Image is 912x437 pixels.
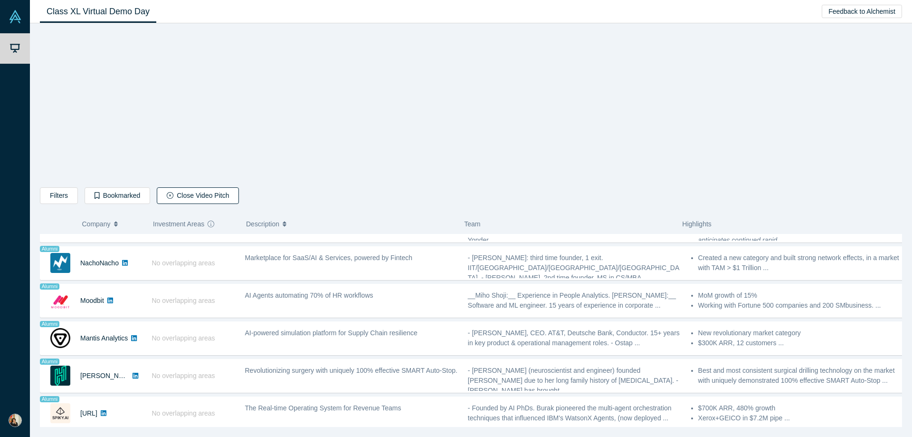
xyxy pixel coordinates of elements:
[464,220,480,228] span: Team
[80,259,119,267] a: NachoNacho
[246,214,454,234] button: Description
[245,329,418,337] span: AI-powered simulation platform for Supply Chain resilience
[245,291,373,299] span: AI Agents automating 70% of HR workflows
[245,367,457,374] span: Revolutionizing surgery with uniquely 100% effective SMART Auto-Stop.
[152,409,215,417] span: No overlapping areas
[40,321,59,327] span: Alumni
[40,283,59,290] span: Alumni
[246,214,279,234] span: Description
[50,253,70,273] img: NachoNacho's Logo
[40,396,59,402] span: Alumni
[40,0,156,23] a: Class XL Virtual Demo Day
[82,214,111,234] span: Company
[468,291,676,309] span: __Miho Shoji:__ Experience in People Analytics. [PERSON_NAME]:__ Software and ML engineer. 15 yea...
[698,403,904,413] li: $700K ARR, 480% growth
[152,334,215,342] span: No overlapping areas
[50,366,70,386] img: Hubly Surgical's Logo
[468,404,672,422] span: - Founded by AI PhDs. Burak pioneered the multi-agent orchestration techniques that influenced IB...
[50,403,70,423] img: Spiky.ai's Logo
[80,372,161,379] a: [PERSON_NAME] Surgical
[468,329,680,347] span: - [PERSON_NAME], CEO. AT&T, Deutsche Bank, Conductor. 15+ years in key product & operational mana...
[698,328,904,338] li: New revolutionary market category
[698,338,904,348] li: $300K ARR, 12 customers ...
[698,291,904,301] li: MoM growth of 15%
[822,5,902,18] button: Feedback to Alchemist
[468,367,678,394] span: - [PERSON_NAME] (neuroscientist and engineer) founded [PERSON_NAME] due to her long family histor...
[9,10,22,23] img: Alchemist Vault Logo
[85,187,150,204] button: Bookmarked
[50,291,70,311] img: Moodbit's Logo
[40,359,59,365] span: Alumni
[153,214,204,234] span: Investment Areas
[152,297,215,304] span: No overlapping areas
[698,413,904,423] li: Xerox+GEICO in $7.2M pipe ...
[245,404,401,412] span: The Real-time Operating System for Revenue Teams
[80,409,97,417] a: [URL]
[152,372,215,379] span: No overlapping areas
[245,254,413,262] span: Marketplace for SaaS/AI & Services, powered by Fintech
[40,187,78,204] button: Filters
[468,254,679,291] span: - [PERSON_NAME]: third time founder, 1 exit. IIT/[GEOGRAPHIC_DATA]/[GEOGRAPHIC_DATA]/[GEOGRAPHIC_...
[698,253,904,273] li: Created a new category and built strong network effects, in a market with TAM > $1 Trillion ...
[40,246,59,252] span: Alumni
[152,259,215,267] span: No overlapping areas
[9,414,22,427] img: Jozef Mačák's Account
[698,301,904,311] li: Working with Fortune 500 companies and 200 SMbusiness. ...
[50,328,70,348] img: Mantis Analytics's Logo
[80,334,128,342] a: Mantis Analytics
[698,366,904,386] li: Best and most consistent surgical drilling technology on the market with uniquely demonstrated 10...
[339,31,604,180] iframe: Arithmedics
[80,297,104,304] a: Moodbit
[157,187,239,204] button: Close Video Pitch
[82,214,143,234] button: Company
[682,220,711,228] span: Highlights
